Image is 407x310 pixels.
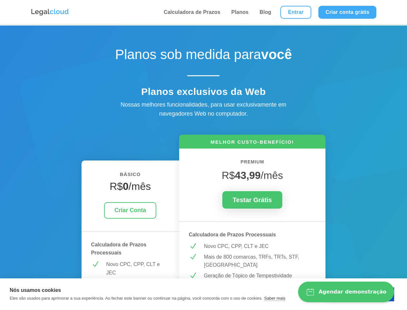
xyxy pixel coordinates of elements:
a: Criar conta grátis [318,6,376,19]
span: N [189,253,197,261]
p: Geração de Tópico de Tempestividade [204,272,316,280]
p: Novo CPC, CPP, CLT e JEC [106,260,170,277]
h1: Planos sob medida para [91,46,316,66]
a: Saber mais [264,296,286,301]
a: Entrar [280,6,311,19]
a: Criar Conta [104,202,156,219]
strong: Calculadora de Prazos Processuais [189,232,276,237]
h6: MELHOR CUSTO-BENEFÍCIO! [179,139,326,149]
img: Logo da Legalcloud [31,8,69,16]
strong: você [261,47,292,62]
span: N [91,260,99,268]
p: Mais de 800 comarcas, TRFs, TRTs, STF, [GEOGRAPHIC_DATA] [204,253,316,269]
span: N [189,242,197,250]
p: Novo CPC, CPP, CLT e JEC [204,242,316,251]
h6: PREMIUM [189,158,316,169]
div: Nossas melhores funcionalidades, para usar exclusivamente em navegadores Web no computador. [107,100,300,119]
h6: BÁSICO [91,170,170,182]
strong: Nós usamos cookies [10,287,61,293]
span: R$ /mês [222,170,283,181]
a: Testar Grátis [222,191,282,209]
h4: R$ /mês [91,180,170,196]
h4: Planos exclusivos da Web [91,86,316,101]
p: Eles são usados para aprimorar a sua experiência. Ao fechar este banner ou continuar na página, v... [10,296,263,301]
span: N [189,272,197,280]
strong: 0 [123,181,129,192]
strong: Calculadora de Prazos Processuais [91,242,147,256]
strong: 43,99 [235,170,261,181]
